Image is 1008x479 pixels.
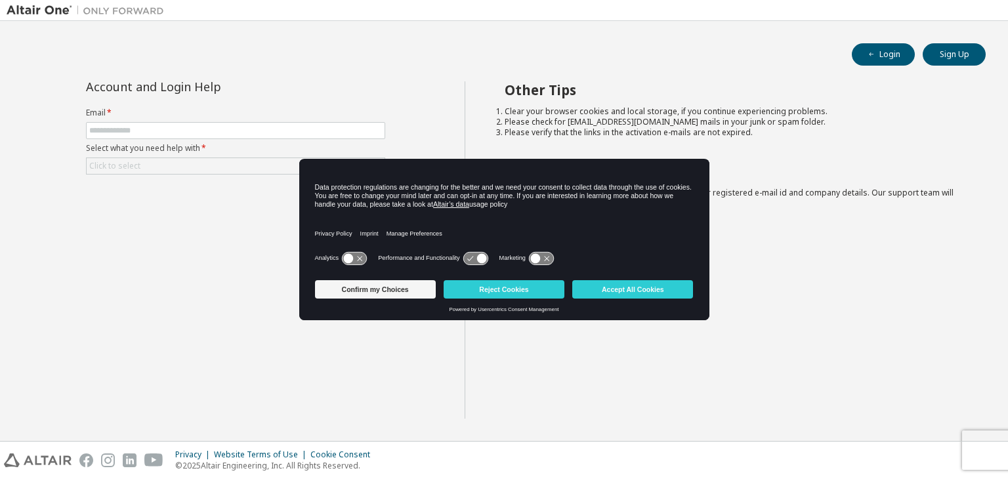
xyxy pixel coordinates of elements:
button: Login [852,43,915,66]
p: © 2025 Altair Engineering, Inc. All Rights Reserved. [175,460,378,471]
img: altair_logo.svg [4,453,72,467]
div: Account and Login Help [86,81,325,92]
span: with a brief description of the problem, your registered e-mail id and company details. Our suppo... [505,187,954,209]
img: facebook.svg [79,453,93,467]
img: Altair One [7,4,171,17]
img: youtube.svg [144,453,163,467]
div: Click to select [89,161,140,171]
label: Email [86,108,385,118]
li: Please check for [EMAIL_ADDRESS][DOMAIN_NAME] mails in your junk or spam folder. [505,117,963,127]
img: instagram.svg [101,453,115,467]
li: Please verify that the links in the activation e-mails are not expired. [505,127,963,138]
button: Sign Up [923,43,986,66]
div: Click to select [87,158,385,174]
div: Website Terms of Use [214,449,310,460]
label: Select what you need help with [86,143,385,154]
h2: Not sure how to login? [505,163,963,180]
li: Clear your browser cookies and local storage, if you continue experiencing problems. [505,106,963,117]
img: linkedin.svg [123,453,136,467]
div: Privacy [175,449,214,460]
h2: Other Tips [505,81,963,98]
div: Cookie Consent [310,449,378,460]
